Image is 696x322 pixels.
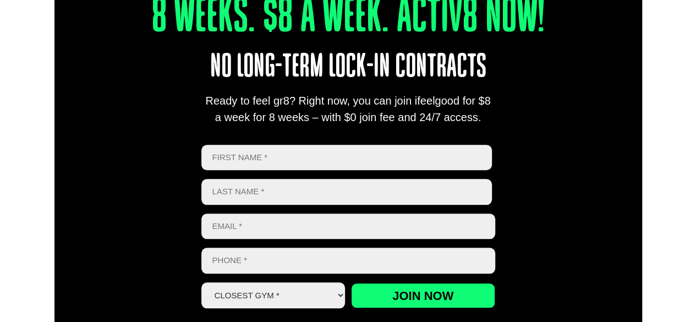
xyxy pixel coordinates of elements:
[201,214,495,239] input: Email *
[201,145,492,171] input: First name *
[84,43,612,92] p: No long-term lock-in contracts
[201,92,495,125] div: Ready to feel gr8? Right now, you can join ifeelgood for $8 a week for 8 weeks – with $0 join fee...
[201,179,492,205] input: Last name *
[351,283,495,308] input: Join now
[201,248,495,274] input: Phone *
